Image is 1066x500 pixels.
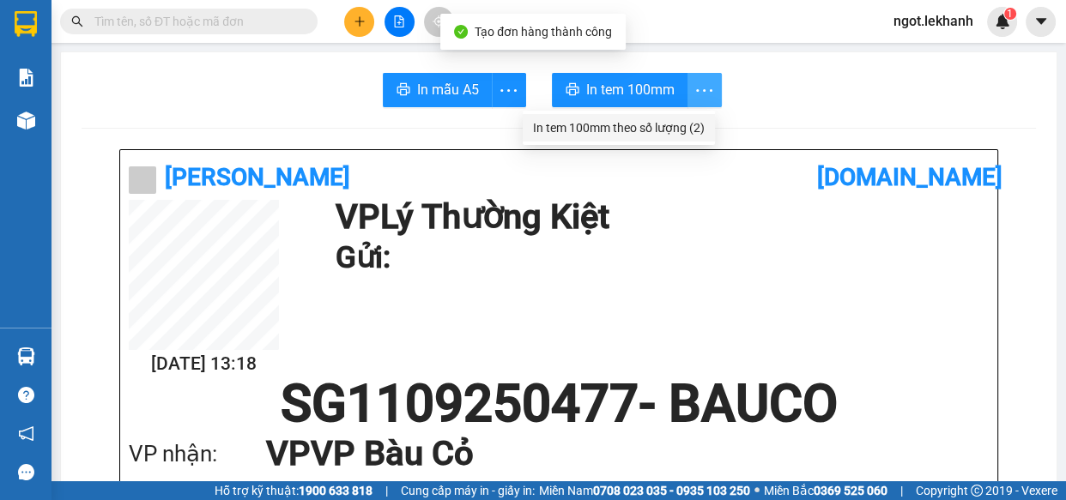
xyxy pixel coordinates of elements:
strong: 0708 023 035 - 0935 103 250 [593,484,750,497]
img: warehouse-icon [17,111,35,130]
span: file-add [393,15,405,27]
button: more [687,73,722,107]
span: ⚪️ [754,487,760,494]
span: In mẫu A5 [417,79,479,100]
span: Hỗ trợ kỹ thuật: [215,481,372,500]
span: printer [566,82,579,99]
span: copyright [971,485,983,497]
span: plus [354,15,366,27]
h2: [DATE] 13:18 [129,350,279,378]
div: Bàu Đồn [164,15,302,35]
h1: VP VP Bàu Cỏ [266,430,954,478]
button: plus [344,7,374,37]
div: In tem 100mm theo số lượng (2) [533,118,705,137]
img: solution-icon [17,69,35,87]
span: printer [397,82,410,99]
button: caret-down [1026,7,1056,37]
span: Nhận: [164,16,205,34]
sup: 1 [1004,8,1016,20]
h1: Gửi: [335,234,980,281]
span: search [71,15,83,27]
span: message [18,464,34,480]
button: aim [424,7,454,37]
div: TRANG [15,56,152,76]
img: logo-vxr [15,11,37,37]
span: Miền Nam [539,481,750,500]
span: Tạo đơn hàng thành công [475,25,612,39]
span: In tem 100mm [586,79,675,100]
b: [DOMAIN_NAME] [817,163,1002,191]
div: Lý Thường Kiệt [15,15,152,56]
b: [PERSON_NAME] [165,163,350,191]
input: Tìm tên, số ĐT hoặc mã đơn [94,12,297,31]
span: notification [18,425,34,442]
div: 40.000 [161,111,304,135]
span: CC : [161,115,185,133]
button: printerIn tem 100mm [552,73,688,107]
h1: SG1109250477 - BAUCO [129,378,989,430]
div: 0918537778 [15,76,152,100]
span: aim [433,15,445,27]
img: icon-new-feature [995,14,1010,29]
div: 0918076071 [164,56,302,80]
button: printerIn mẫu A5 [383,73,493,107]
img: warehouse-icon [17,347,35,365]
button: more [492,73,526,107]
span: Cung cấp máy in - giấy in: [401,481,535,500]
span: more [493,80,525,101]
span: ngot.lekhanh [880,10,987,32]
span: | [385,481,388,500]
span: 1 [1007,8,1013,20]
div: VP nhận: [129,437,266,472]
span: | [900,481,903,500]
span: question-circle [18,387,34,403]
span: Gửi: [15,16,41,34]
span: more [688,80,721,101]
span: caret-down [1033,14,1049,29]
span: check-circle [454,25,468,39]
strong: 1900 633 818 [299,484,372,497]
div: NHUNG [164,35,302,56]
h1: VP Lý Thường Kiệt [335,200,980,234]
button: file-add [385,7,415,37]
span: Miền Bắc [764,481,887,500]
strong: 0369 525 060 [814,484,887,497]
